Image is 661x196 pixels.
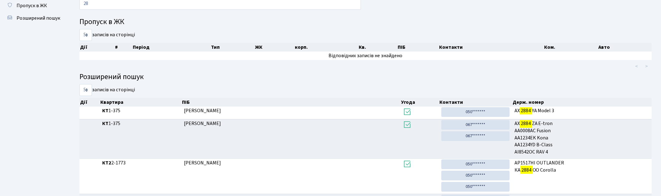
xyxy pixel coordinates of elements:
th: ПІБ [181,98,400,107]
label: записів на сторінці [79,84,135,96]
b: КТ2 [102,159,111,166]
th: Період [132,43,211,52]
th: Контакти [438,43,544,52]
th: Держ. номер [512,98,652,107]
h4: Пропуск в ЖК [79,18,652,27]
th: ЖК [255,43,295,52]
select: записів на сторінці [79,29,92,41]
th: # [114,43,132,52]
b: КТ [102,107,108,114]
span: Розширений пошук [17,15,60,22]
th: Угода [400,98,439,107]
span: [PERSON_NAME] [184,120,221,127]
mark: 2884 [520,119,532,128]
th: Контакти [439,98,512,107]
th: корп. [295,43,358,52]
h4: Розширений пошук [79,73,652,82]
span: AX ZA E-tron AA0008AC Fusion AA1234EK Kona AA1234YD B-Class AI8542OC RAV 4 [515,120,649,156]
th: Дії [79,43,114,52]
span: Пропуск в ЖК [17,2,47,9]
label: записів на сторінці [79,29,135,41]
span: 1-375 [102,120,179,127]
th: ПІБ [397,43,438,52]
span: [PERSON_NAME] [184,159,221,166]
th: Ком. [544,43,598,52]
span: [PERSON_NAME] [184,107,221,114]
span: 2-1773 [102,159,179,167]
mark: 2884 [520,106,532,115]
b: КТ [102,120,108,127]
th: Авто [598,43,652,52]
th: Тип [210,43,254,52]
th: Квартира [100,98,181,107]
a: Розширений пошук [3,12,65,24]
th: Дії [79,98,100,107]
select: записів на сторінці [79,84,92,96]
span: AX YA Model 3 [515,107,649,114]
th: Кв. [358,43,397,52]
td: Відповідних записів не знайдено [79,52,652,60]
mark: 2884 [520,166,532,174]
span: 1-375 [102,107,179,114]
span: АР1517HI OUTLANDER КА ОО Corolla [515,159,649,174]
